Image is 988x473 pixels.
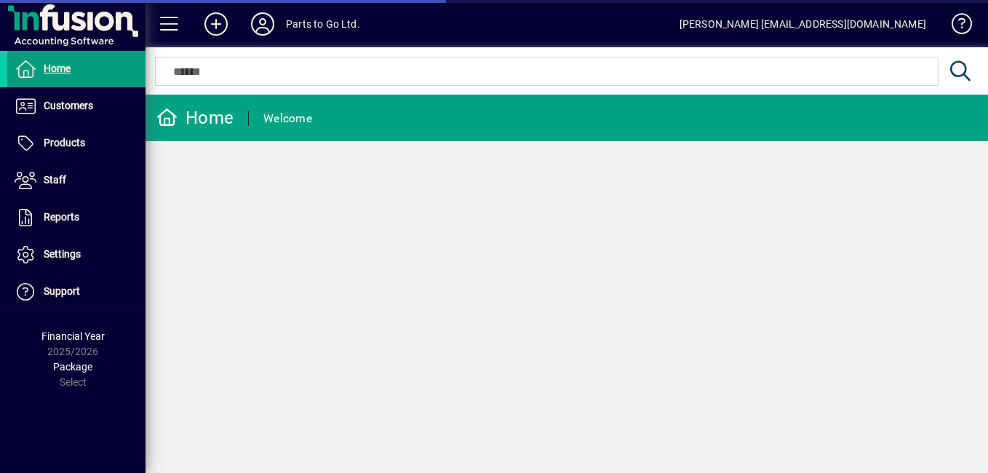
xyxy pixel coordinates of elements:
span: Package [53,361,92,373]
span: Staff [44,174,66,186]
span: Financial Year [41,330,105,342]
span: Reports [44,211,79,223]
a: Settings [7,236,146,273]
div: Welcome [263,107,312,130]
a: Knowledge Base [941,3,970,50]
a: Products [7,125,146,162]
span: Customers [44,100,93,111]
span: Products [44,137,85,148]
button: Profile [239,11,286,37]
div: Parts to Go Ltd. [286,12,360,36]
span: Home [44,63,71,74]
button: Add [193,11,239,37]
span: Support [44,285,80,297]
a: Customers [7,88,146,124]
a: Reports [7,199,146,236]
div: Home [156,106,234,130]
div: [PERSON_NAME] [EMAIL_ADDRESS][DOMAIN_NAME] [680,12,926,36]
a: Support [7,274,146,310]
span: Settings [44,248,81,260]
a: Staff [7,162,146,199]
